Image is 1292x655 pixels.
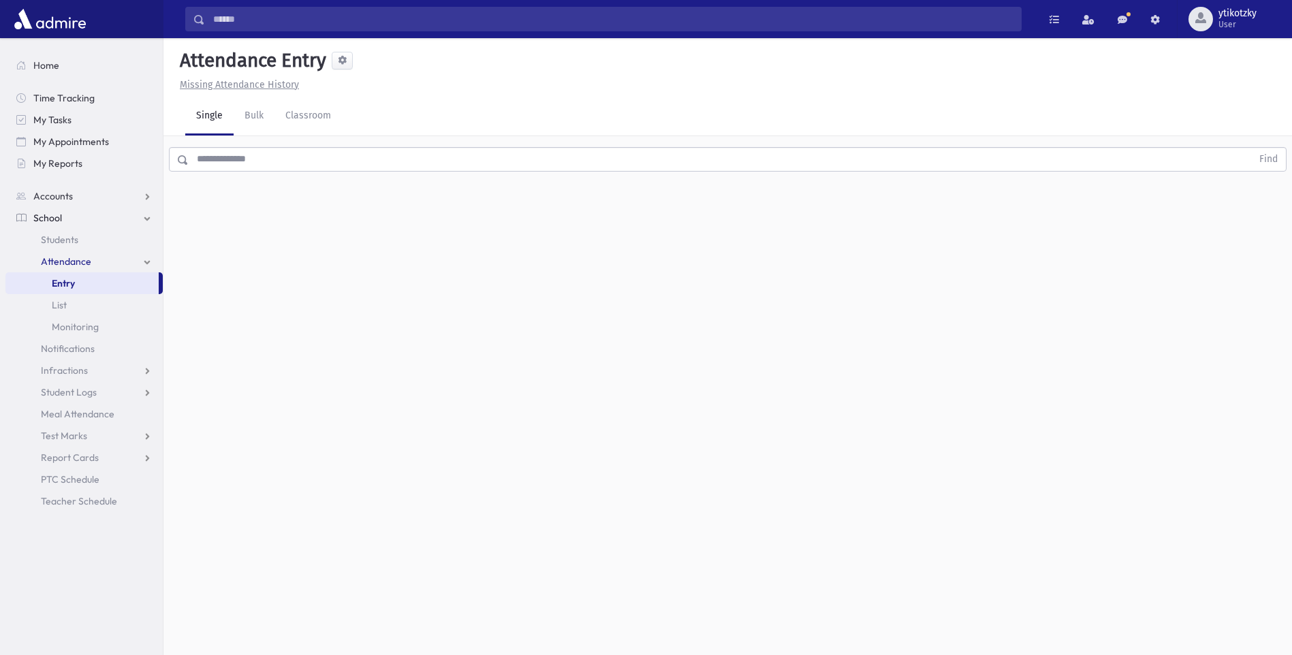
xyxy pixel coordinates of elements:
span: My Tasks [33,114,72,126]
a: List [5,294,163,316]
span: Students [41,234,78,246]
span: PTC Schedule [41,473,99,485]
span: Meal Attendance [41,408,114,420]
span: My Reports [33,157,82,170]
u: Missing Attendance History [180,79,299,91]
a: Students [5,229,163,251]
a: Time Tracking [5,87,163,109]
span: Time Tracking [33,92,95,104]
a: Infractions [5,360,163,381]
a: Attendance [5,251,163,272]
a: PTC Schedule [5,468,163,490]
span: Attendance [41,255,91,268]
span: Monitoring [52,321,99,333]
a: My Reports [5,153,163,174]
span: Report Cards [41,451,99,464]
a: Entry [5,272,159,294]
h5: Attendance Entry [174,49,326,72]
span: My Appointments [33,135,109,148]
a: Bulk [234,97,274,135]
a: Teacher Schedule [5,490,163,512]
a: Monitoring [5,316,163,338]
span: Infractions [41,364,88,377]
button: Find [1251,148,1286,171]
span: Accounts [33,190,73,202]
span: School [33,212,62,224]
a: Home [5,54,163,76]
span: ytikotzky [1218,8,1257,19]
span: Entry [52,277,75,289]
span: Student Logs [41,386,97,398]
span: Teacher Schedule [41,495,117,507]
input: Search [205,7,1021,31]
span: Home [33,59,59,71]
span: User [1218,19,1257,30]
span: Notifications [41,342,95,355]
img: AdmirePro [11,5,89,33]
a: My Appointments [5,131,163,153]
a: Classroom [274,97,342,135]
a: My Tasks [5,109,163,131]
a: Student Logs [5,381,163,403]
a: Accounts [5,185,163,207]
a: Test Marks [5,425,163,447]
a: Meal Attendance [5,403,163,425]
a: Notifications [5,338,163,360]
a: Single [185,97,234,135]
a: School [5,207,163,229]
span: Test Marks [41,430,87,442]
span: List [52,299,67,311]
a: Missing Attendance History [174,79,299,91]
a: Report Cards [5,447,163,468]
